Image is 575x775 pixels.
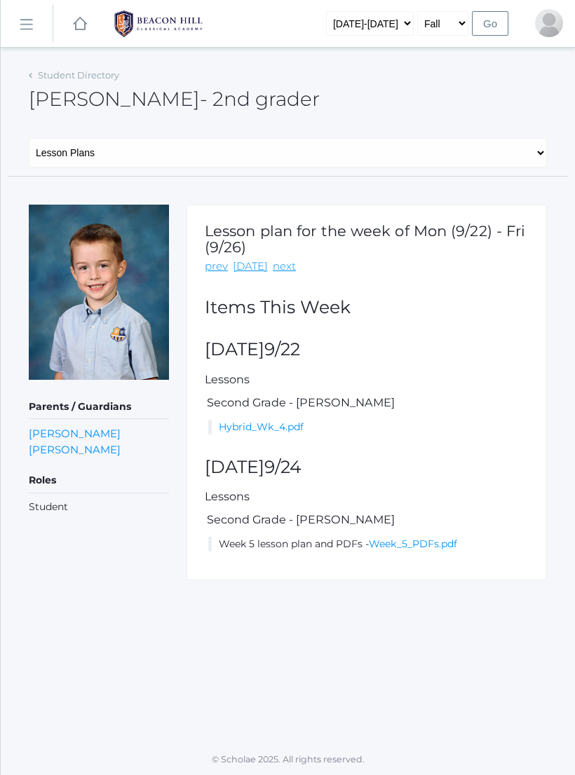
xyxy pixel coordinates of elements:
span: 9/24 [264,456,302,477]
a: Week_5_PDFs.pdf [369,537,457,550]
a: [PERSON_NAME] [29,425,121,441]
h5: Second Grade - [PERSON_NAME] [205,397,529,409]
span: 9/22 [264,338,300,359]
h5: Parents / Guardians [29,395,169,419]
h2: [DATE] [205,340,529,359]
a: Student Directory [38,69,119,81]
div: Sienna Sandeman [535,9,563,37]
li: Student [29,500,169,514]
p: © Scholae 2025. All rights reserved. [1,753,575,767]
h5: Roles [29,469,169,493]
a: Hybrid_Wk_4.pdf [219,420,304,433]
input: Go [472,11,508,36]
img: 1_BHCALogos-05.png [106,6,211,41]
h5: Lessons [205,491,529,503]
h2: Items This Week [205,298,529,317]
h1: Lesson plan for the week of Mon (9/22) - Fri (9/26) [205,223,529,255]
li: Week 5 lesson plan and PDFs - [208,537,529,551]
img: Daniel Sandeman [29,205,169,380]
a: prev [205,259,228,275]
a: [PERSON_NAME] [29,441,121,458]
h2: [PERSON_NAME] [29,88,320,110]
a: next [273,259,296,275]
span: - 2nd grader [200,87,320,111]
h5: Second Grade - [PERSON_NAME] [205,514,529,526]
a: [DATE] [233,259,268,275]
h2: [DATE] [205,458,529,477]
h5: Lessons [205,373,529,386]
